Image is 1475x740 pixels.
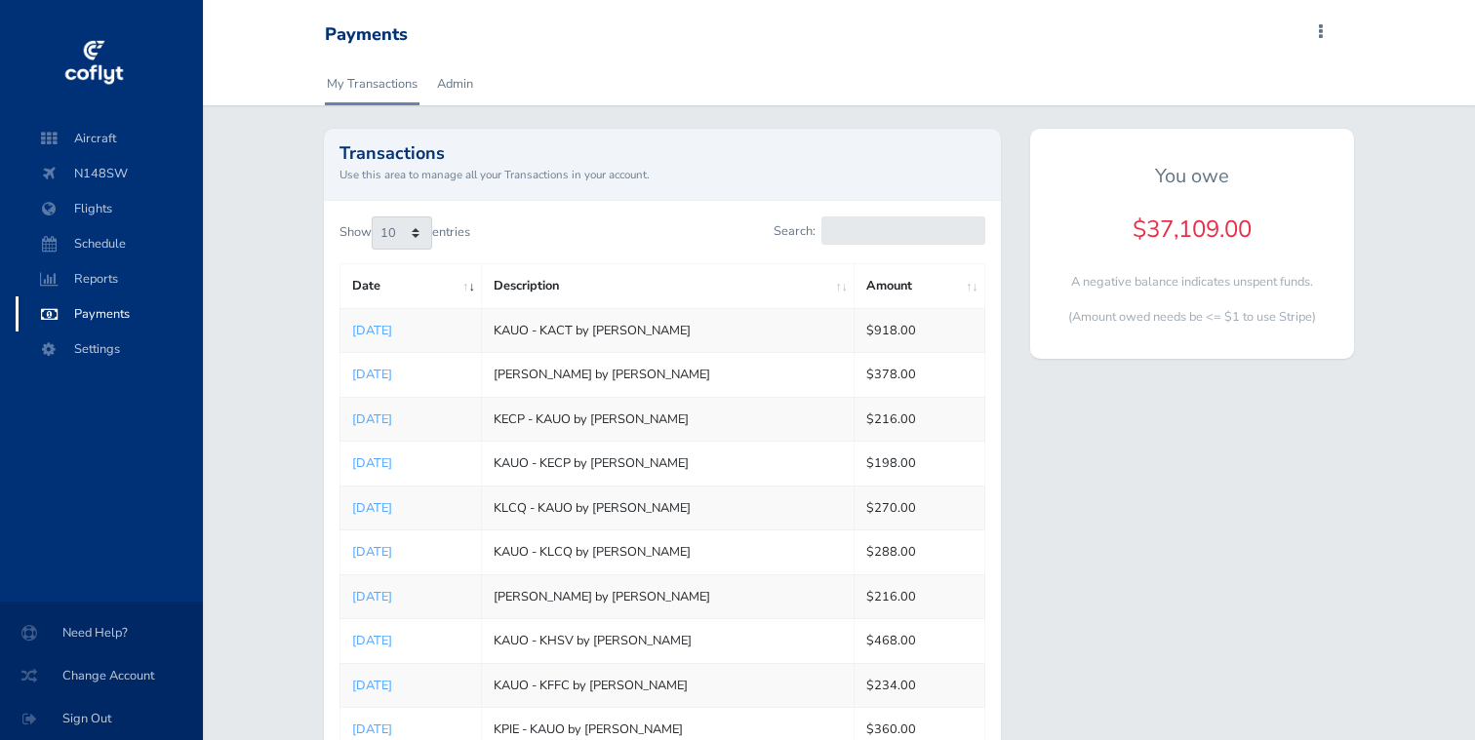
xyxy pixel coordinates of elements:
a: [DATE] [352,410,392,428]
a: [DATE] [352,366,392,383]
a: [DATE] [352,499,392,517]
td: [PERSON_NAME] by [PERSON_NAME] [482,574,855,618]
small: Use this area to manage all your Transactions in your account. [339,166,985,183]
td: KLCQ - KAUO by [PERSON_NAME] [482,486,855,529]
span: Aircraft [35,121,183,156]
span: Need Help? [23,615,179,650]
a: [DATE] [352,677,392,694]
th: Description: activate to sort column ascending [482,264,855,308]
h4: $37,109.00 [1046,215,1338,244]
label: Search: [774,216,985,245]
label: Show entries [339,216,470,250]
a: Admin [435,62,475,105]
a: [DATE] [352,632,392,649]
td: KAUO - KFFC by [PERSON_NAME] [482,663,855,707]
span: Sign Out [23,701,179,736]
span: Flights [35,191,183,226]
h2: Transactions [339,144,985,162]
td: $216.00 [855,397,985,441]
td: $198.00 [855,442,985,486]
input: Search: [821,216,985,245]
td: $270.00 [855,486,985,529]
p: (Amount owed needs be <= $1 to use Stripe) [1046,307,1338,327]
td: $378.00 [855,353,985,397]
select: Showentries [372,216,432,250]
div: Payments [325,24,408,46]
td: [PERSON_NAME] by [PERSON_NAME] [482,353,855,397]
a: [DATE] [352,322,392,339]
span: Reports [35,261,183,296]
a: [DATE] [352,454,392,472]
td: $216.00 [855,574,985,618]
img: coflyt logo [61,34,126,93]
th: Amount: activate to sort column ascending [855,264,985,308]
a: [DATE] [352,543,392,561]
td: KAUO - KHSV by [PERSON_NAME] [482,619,855,663]
td: KAUO - KACT by [PERSON_NAME] [482,308,855,352]
span: Settings [35,331,183,367]
td: $288.00 [855,530,985,574]
span: Payments [35,296,183,331]
a: My Transactions [325,62,419,105]
td: KECP - KAUO by [PERSON_NAME] [482,397,855,441]
h5: You owe [1046,165,1338,188]
th: Date: activate to sort column ascending [339,264,482,308]
td: $234.00 [855,663,985,707]
span: Schedule [35,226,183,261]
td: $918.00 [855,308,985,352]
a: [DATE] [352,721,392,738]
a: [DATE] [352,588,392,605]
span: Change Account [23,658,179,693]
td: KAUO - KLCQ by [PERSON_NAME] [482,530,855,574]
td: $468.00 [855,619,985,663]
td: KAUO - KECP by [PERSON_NAME] [482,442,855,486]
span: N148SW [35,156,183,191]
p: A negative balance indicates unspent funds. [1046,272,1338,292]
